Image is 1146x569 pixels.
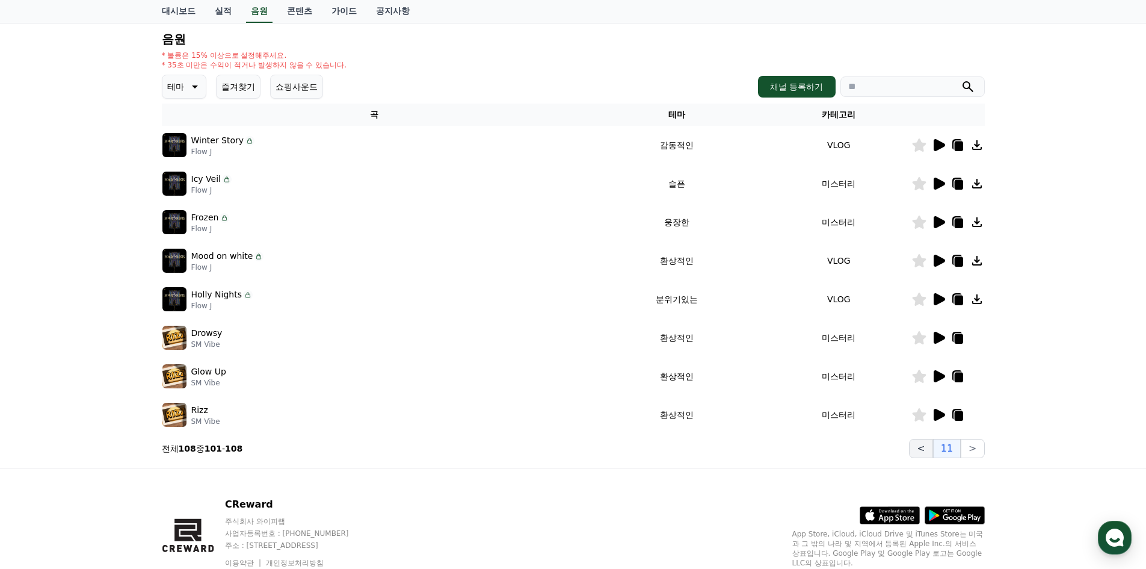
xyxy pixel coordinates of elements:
p: 주소 : [STREET_ADDRESS] [225,541,372,550]
td: 웅장한 [587,203,766,241]
a: 설정 [155,382,231,412]
button: 11 [933,439,961,458]
p: Flow J [191,224,230,234]
span: 대화 [110,400,125,410]
p: Flow J [191,185,232,195]
strong: 108 [179,444,196,453]
p: Icy Veil [191,173,221,185]
a: 홈 [4,382,79,412]
p: * 35초 미만은 수익이 적거나 발생하지 않을 수 있습니다. [162,60,347,70]
td: 미스터리 [766,396,911,434]
p: Mood on white [191,250,253,263]
p: * 볼륨은 15% 이상으로 설정해주세요. [162,51,347,60]
p: 주식회사 와이피랩 [225,517,372,526]
button: > [961,439,984,458]
strong: 101 [205,444,222,453]
p: Rizz [191,404,208,417]
p: SM Vibe [191,417,220,426]
img: music [162,172,186,196]
img: music [162,326,186,350]
button: 즐겨찾기 [216,75,260,99]
button: 쇼핑사운드 [270,75,323,99]
a: 대화 [79,382,155,412]
p: Flow J [191,301,253,311]
td: 미스터리 [766,357,911,396]
th: 곡 [162,104,587,126]
img: music [162,287,186,311]
h4: 음원 [162,33,985,46]
td: VLOG [766,280,911,319]
td: 환상적인 [587,396,766,434]
td: 환상적인 [587,319,766,357]
td: 미스터리 [766,319,911,357]
p: SM Vibe [191,378,226,388]
td: 미스터리 [766,203,911,241]
img: music [162,364,186,388]
p: Flow J [191,263,264,272]
p: Winter Story [191,134,244,147]
button: 테마 [162,75,206,99]
td: 감동적인 [587,126,766,164]
p: 테마 [167,78,184,95]
p: SM Vibe [191,340,223,349]
strong: 108 [225,444,242,453]
span: 홈 [38,400,45,409]
a: 개인정보처리방침 [266,559,324,567]
td: VLOG [766,241,911,280]
td: 환상적인 [587,357,766,396]
p: Flow J [191,147,255,157]
p: Glow Up [191,365,226,378]
th: 카테고리 [766,104,911,126]
img: music [162,249,186,273]
p: Frozen [191,211,219,224]
p: 사업자등록번호 : [PHONE_NUMBER] [225,529,372,538]
td: 환상적인 [587,241,766,280]
button: 채널 등록하기 [758,76,835,98]
p: Holly Nights [191,288,242,301]
td: 분위기있는 [587,280,766,319]
a: 이용약관 [225,559,263,567]
p: CReward [225,497,372,512]
td: 슬픈 [587,164,766,203]
th: 테마 [587,104,766,126]
p: Drowsy [191,327,223,340]
td: VLOG [766,126,911,164]
p: 전체 중 - [162,443,243,455]
p: App Store, iCloud, iCloud Drive 및 iTunes Store는 미국과 그 밖의 나라 및 지역에서 등록된 Apple Inc.의 서비스 상표입니다. Goo... [792,529,985,568]
img: music [162,210,186,234]
img: music [162,403,186,427]
td: 미스터리 [766,164,911,203]
img: music [162,133,186,157]
span: 설정 [186,400,200,409]
button: < [909,439,932,458]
